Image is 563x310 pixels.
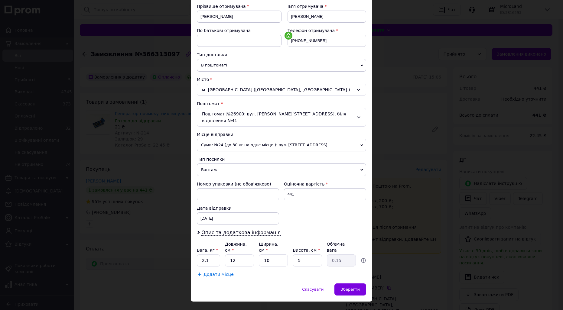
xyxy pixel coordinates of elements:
div: Оціночна вартість [284,181,366,187]
label: Довжина, см [225,242,247,253]
span: В поштоматі [197,59,366,72]
div: Місто [197,76,366,82]
span: Опис та додаткова інформація [201,230,281,236]
label: Висота, см [293,248,320,253]
div: Дата відправки [197,205,279,211]
label: Вага, кг [197,248,218,253]
span: Зберегти [341,287,360,292]
label: Ширина, см [259,242,278,253]
div: Поштомат [197,101,366,107]
span: Телефон отримувача [288,28,335,33]
span: По батькові отримувача [197,28,251,33]
input: +380 [288,35,366,47]
span: Тип доставки [197,52,227,57]
div: Номер упаковки (не обов'язково) [197,181,279,187]
span: Скасувати [302,287,324,292]
div: Поштомат №26900: вул. [PERSON_NAME][STREET_ADDRESS], біля відділення №41 [197,108,366,127]
span: Ім'я отримувача [288,4,324,9]
span: Суми: №24 (до 30 кг на одне місце ): вул. [STREET_ADDRESS] [197,139,366,151]
span: Додати місце [203,272,234,277]
span: Місце відправки [197,132,233,137]
div: Об'ємна вага [327,241,356,253]
span: Тип посилки [197,157,225,162]
div: м. [GEOGRAPHIC_DATA] ([GEOGRAPHIC_DATA], [GEOGRAPHIC_DATA].) [197,84,366,96]
span: Прізвище отримувача [197,4,246,9]
span: Вантаж [197,163,366,176]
